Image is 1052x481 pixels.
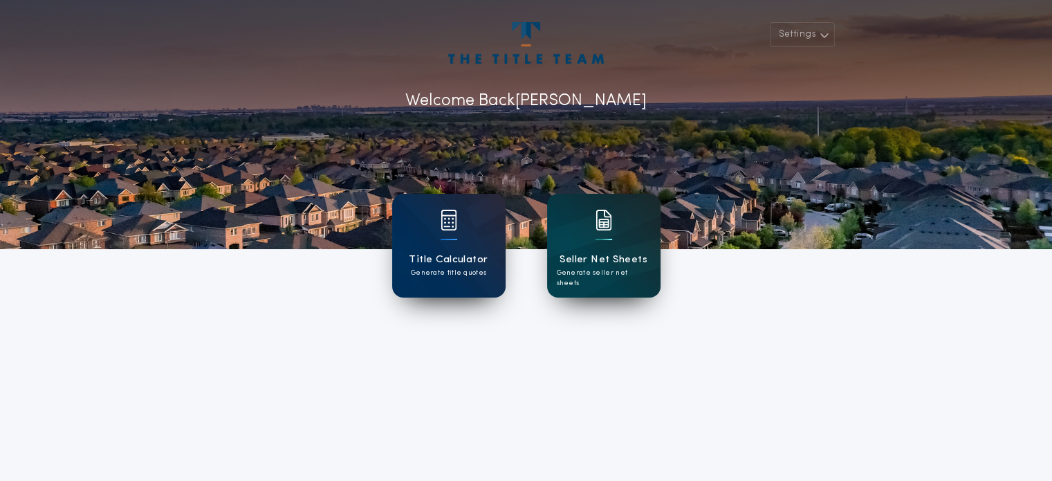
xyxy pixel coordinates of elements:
[596,210,612,230] img: card icon
[409,252,488,268] h1: Title Calculator
[557,268,651,289] p: Generate seller net sheets
[560,252,647,268] h1: Seller Net Sheets
[392,194,506,298] a: card iconTitle CalculatorGenerate title quotes
[441,210,457,230] img: card icon
[547,194,661,298] a: card iconSeller Net SheetsGenerate seller net sheets
[770,22,835,47] button: Settings
[405,89,647,114] p: Welcome Back [PERSON_NAME]
[448,22,603,64] img: account-logo
[411,268,486,278] p: Generate title quotes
